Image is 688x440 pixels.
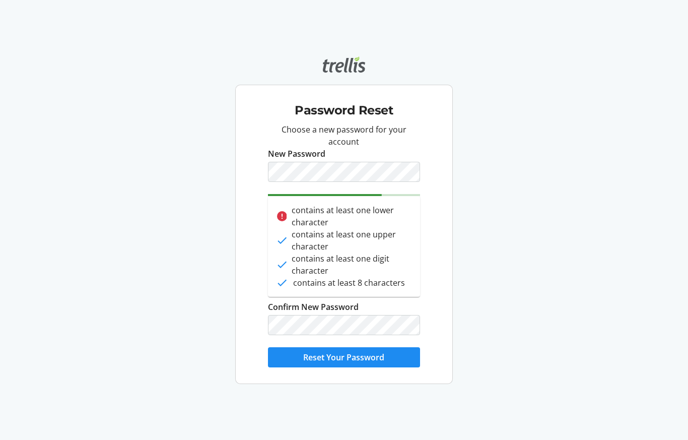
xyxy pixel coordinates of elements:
[276,210,286,222] mat-icon: error
[276,277,288,289] mat-icon: done
[244,89,444,123] div: Password Reset
[276,259,287,271] mat-icon: done
[293,277,405,289] span: contains at least 8 characters
[268,123,420,148] p: Choose a new password for your account
[292,204,412,228] span: contains at least one lower character
[303,351,384,363] span: Reset Your Password
[292,228,412,253] span: contains at least one upper character
[292,253,411,277] span: contains at least one digit character
[323,56,365,73] img: Trellis logo
[268,148,325,160] label: New Password
[276,234,286,246] mat-icon: done
[268,347,420,367] button: Reset Your Password
[268,301,359,313] label: Confirm New Password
